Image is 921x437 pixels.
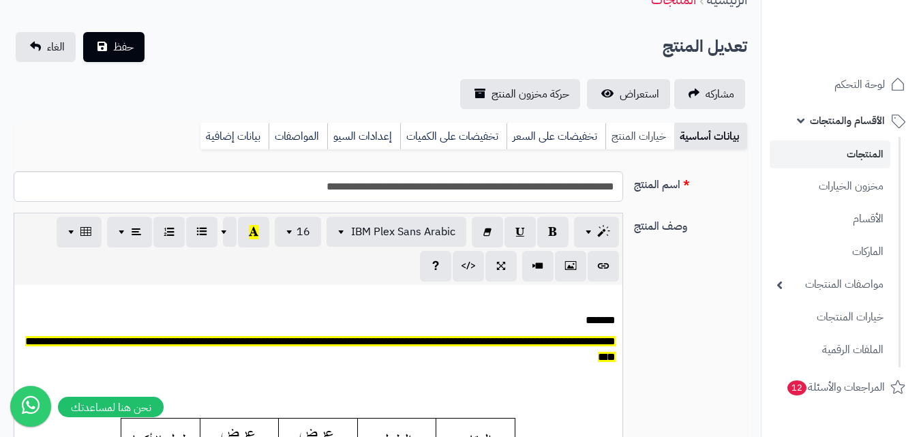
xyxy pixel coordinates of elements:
[770,270,890,299] a: مواصفات المنتجات
[16,32,76,62] a: الغاء
[663,33,747,61] h2: تعديل المنتج
[706,86,734,102] span: مشاركه
[269,123,327,150] a: المواصفات
[770,140,890,168] a: المنتجات
[327,217,466,247] button: IBM Plex Sans Arabic
[770,68,913,101] a: لوحة التحكم
[587,79,670,109] a: استعراض
[492,86,569,102] span: حركة مخزون المنتج
[297,224,310,240] span: 16
[770,303,890,332] a: خيارات المنتجات
[770,371,913,404] a: المراجعات والأسئلة12
[83,32,145,62] button: حفظ
[674,123,747,150] a: بيانات أساسية
[620,86,659,102] span: استعراض
[770,335,890,365] a: الملفات الرقمية
[834,75,885,94] span: لوحة التحكم
[605,123,674,150] a: خيارات المنتج
[507,123,605,150] a: تخفيضات على السعر
[351,224,455,240] span: IBM Plex Sans Arabic
[770,172,890,201] a: مخزون الخيارات
[47,39,65,55] span: الغاء
[629,171,753,193] label: اسم المنتج
[400,123,507,150] a: تخفيضات على الكميات
[770,205,890,234] a: الأقسام
[770,237,890,267] a: الماركات
[275,217,321,247] button: 16
[787,380,806,395] span: 12
[327,123,400,150] a: إعدادات السيو
[674,79,745,109] a: مشاركه
[113,39,134,55] span: حفظ
[810,111,885,130] span: الأقسام والمنتجات
[629,213,753,235] label: وصف المنتج
[786,378,885,397] span: المراجعات والأسئلة
[460,79,580,109] a: حركة مخزون المنتج
[200,123,269,150] a: بيانات إضافية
